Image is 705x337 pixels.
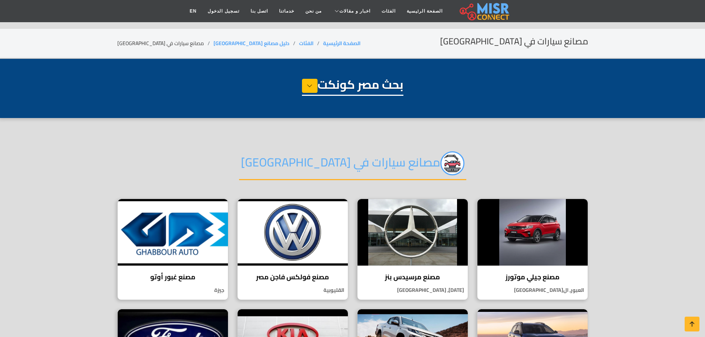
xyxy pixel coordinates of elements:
[239,151,466,180] h2: مصانع سيارات في [GEOGRAPHIC_DATA]
[243,273,342,281] h4: مصنع فولكس فاجن مصر
[353,199,473,300] a: مصنع مرسيدس بنز مصنع مرسيدس بنز [DATE], [GEOGRAPHIC_DATA]
[118,286,228,294] p: جيزة
[300,4,327,18] a: من نحن
[202,4,245,18] a: تسجيل الدخول
[113,199,233,300] a: مصنع غبور أوتو مصنع غبور أوتو جيزة
[273,4,300,18] a: خدماتنا
[118,199,228,266] img: مصنع غبور أوتو
[473,199,592,300] a: مصنع جيلي موتورز مصنع جيلي موتورز العبور, ال[GEOGRAPHIC_DATA]
[238,286,348,294] p: القليوبية
[323,38,360,48] a: الصفحة الرئيسية
[339,8,370,14] span: اخبار و مقالات
[440,36,588,47] h2: مصانع سيارات في [GEOGRAPHIC_DATA]
[233,199,353,300] a: مصنع فولكس فاجن مصر مصنع فولكس فاجن مصر القليوبية
[245,4,273,18] a: اتصل بنا
[357,199,468,266] img: مصنع مرسيدس بنز
[184,4,202,18] a: EN
[477,199,588,266] img: مصنع جيلي موتورز
[357,286,468,294] p: [DATE], [GEOGRAPHIC_DATA]
[477,286,588,294] p: العبور, ال[GEOGRAPHIC_DATA]
[123,273,222,281] h4: مصنع غبور أوتو
[401,4,448,18] a: الصفحة الرئيسية
[460,2,509,20] img: main.misr_connect
[483,273,582,281] h4: مصنع جيلي موتورز
[327,4,376,18] a: اخبار و مقالات
[302,77,403,96] h1: بحث مصر كونكت
[363,273,462,281] h4: مصنع مرسيدس بنز
[299,38,313,48] a: الفئات
[376,4,401,18] a: الفئات
[214,38,289,48] a: دليل مصانع [GEOGRAPHIC_DATA]
[238,199,348,266] img: مصنع فولكس فاجن مصر
[117,40,214,47] li: مصانع سيارات في [GEOGRAPHIC_DATA]
[440,151,464,175] img: KcsV4U5bcT0NjSiBF6BW.png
